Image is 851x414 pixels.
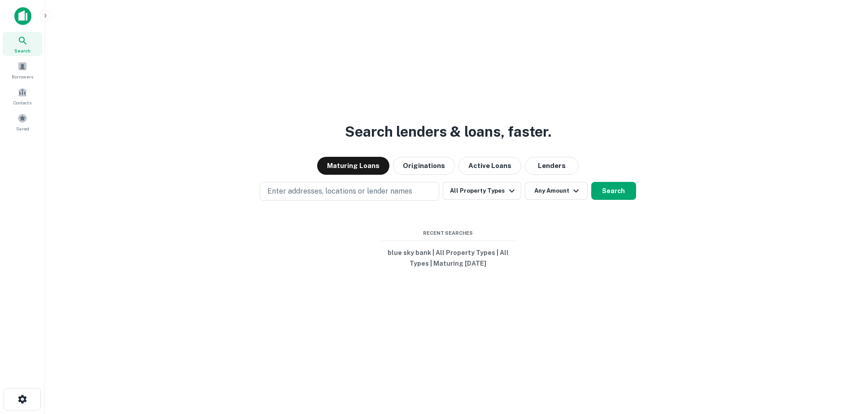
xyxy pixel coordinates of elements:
button: Enter addresses, locations or lender names [260,182,439,201]
button: Search [591,182,636,200]
span: Contacts [13,99,31,106]
iframe: Chat Widget [806,342,851,385]
button: All Property Types [443,182,521,200]
h3: Search lenders & loans, faster. [345,121,551,142]
button: Maturing Loans [317,157,389,175]
span: Recent Searches [381,229,515,237]
a: Borrowers [3,58,42,82]
span: Borrowers [12,73,33,80]
button: blue sky bank | All Property Types | All Types | Maturing [DATE] [381,245,515,272]
p: Enter addresses, locations or lender names [267,186,412,197]
button: Any Amount [525,182,588,200]
span: Saved [16,125,29,132]
img: capitalize-icon.png [14,7,31,25]
a: Saved [3,110,42,134]
span: Search [14,47,31,54]
button: Lenders [525,157,579,175]
a: Contacts [3,84,42,108]
button: Active Loans [458,157,521,175]
a: Search [3,32,42,56]
button: Originations [393,157,455,175]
